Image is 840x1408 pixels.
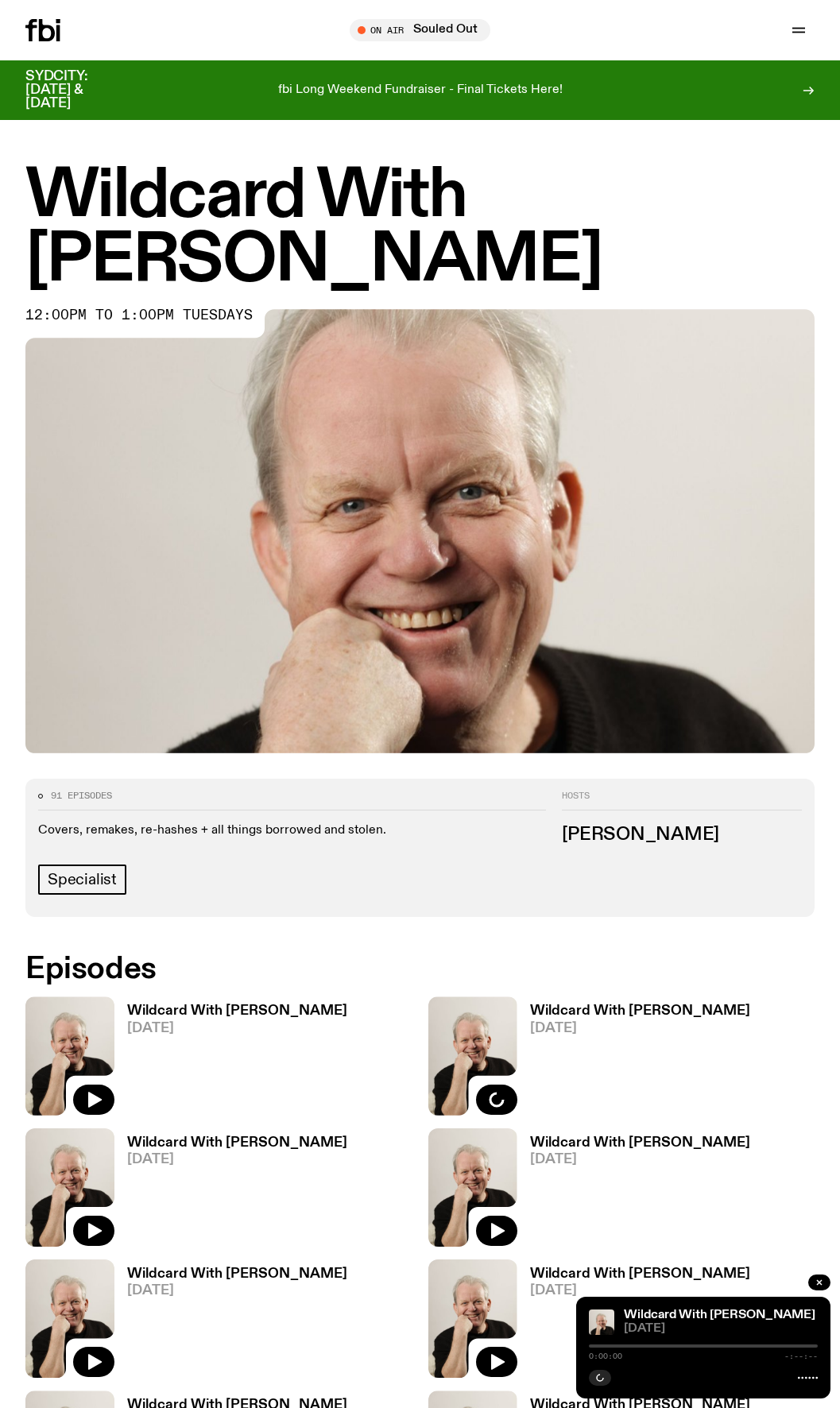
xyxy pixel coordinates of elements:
span: [DATE] [530,1153,750,1166]
img: Stuart is smiling charmingly, wearing a black t-shirt against a stark white background. [428,1128,517,1247]
a: Wildcard With [PERSON_NAME][DATE] [114,1136,347,1247]
span: Specialist [48,871,117,888]
h2: Hosts [562,791,802,810]
span: [DATE] [127,1153,347,1166]
a: Specialist [38,865,126,895]
h3: [PERSON_NAME] [562,826,802,844]
span: 0:00:00 [589,1352,622,1360]
img: Stuart is smiling charmingly, wearing a black t-shirt against a stark white background. [25,996,114,1115]
span: [DATE] [127,1022,347,1035]
h3: SYDCITY: [DATE] & [DATE] [25,70,127,110]
a: Wildcard With [PERSON_NAME][DATE] [517,1004,750,1115]
a: Wildcard With [PERSON_NAME][DATE] [114,1004,347,1115]
span: [DATE] [530,1284,750,1298]
h3: Wildcard With [PERSON_NAME] [530,1004,750,1018]
h3: Wildcard With [PERSON_NAME] [127,1004,347,1018]
img: Stuart is smiling charmingly, wearing a black t-shirt against a stark white background. [25,1128,114,1247]
h1: Wildcard With [PERSON_NAME] [25,164,815,293]
img: Stuart is smiling charmingly, wearing a black t-shirt against a stark white background. [25,1259,114,1378]
h3: Wildcard With [PERSON_NAME] [127,1136,347,1150]
h3: Wildcard With [PERSON_NAME] [530,1267,750,1281]
a: Wildcard With [PERSON_NAME] [624,1309,815,1321]
img: Stuart is smiling charmingly, wearing a black t-shirt against a stark white background. [25,309,815,753]
img: Stuart is smiling charmingly, wearing a black t-shirt against a stark white background. [428,1259,517,1378]
h3: Wildcard With [PERSON_NAME] [530,1136,750,1150]
span: 12:00pm to 1:00pm tuesdays [25,309,253,322]
span: [DATE] [624,1323,818,1335]
img: Stuart is smiling charmingly, wearing a black t-shirt against a stark white background. [589,1309,614,1335]
span: [DATE] [530,1022,750,1035]
h3: Wildcard With [PERSON_NAME] [127,1267,347,1281]
p: fbi Long Weekend Fundraiser - Final Tickets Here! [278,83,563,98]
span: [DATE] [127,1284,347,1298]
a: Wildcard With [PERSON_NAME][DATE] [114,1267,347,1378]
a: Wildcard With [PERSON_NAME][DATE] [517,1267,750,1378]
a: Wildcard With [PERSON_NAME][DATE] [517,1136,750,1247]
p: Covers, remakes, re-hashes + all things borrowed and stolen. [38,823,546,838]
span: -:--:-- [784,1352,818,1360]
h2: Episodes [25,955,546,984]
span: 91 episodes [51,791,112,800]
button: On AirSouled Out [350,19,490,41]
